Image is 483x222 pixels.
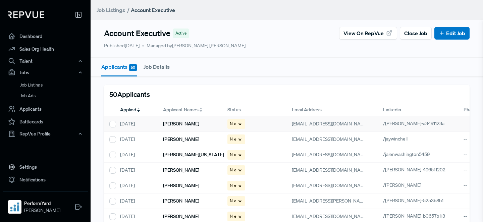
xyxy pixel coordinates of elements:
a: /[PERSON_NAME]-5253b8b1 [383,198,451,204]
span: [EMAIL_ADDRESS][DOMAIN_NAME] [292,167,369,173]
span: New [230,182,243,188]
a: /[PERSON_NAME]-a3491123a [383,120,452,126]
h6: [PERSON_NAME] [163,183,199,188]
button: View on RepVue [339,27,397,40]
a: Battlecards [3,115,88,128]
div: [DATE] [115,116,158,132]
a: Sales Org Health [3,43,88,55]
span: [EMAIL_ADDRESS][DOMAIN_NAME] [292,213,369,219]
a: Settings [3,161,88,173]
h4: Account Executive [104,29,170,38]
a: /jalenwashington5459 [383,151,437,157]
a: /[PERSON_NAME]-496511202 [383,167,453,173]
span: Applied [120,106,136,113]
a: Edit Job [439,29,465,37]
p: Published [DATE] [104,42,140,49]
span: New [230,167,243,173]
span: /jalenwashington5459 [383,151,430,157]
span: [EMAIL_ADDRESS][PERSON_NAME][DOMAIN_NAME] [292,198,405,204]
h6: [PERSON_NAME] [163,198,199,204]
h6: [PERSON_NAME] [163,167,199,173]
span: Linkedin [383,106,401,113]
img: RepVue [8,11,44,18]
span: /[PERSON_NAME]-b0657b113 [383,213,445,219]
div: Toggle SortBy [158,104,222,116]
span: [EMAIL_ADDRESS][DOMAIN_NAME] [292,182,369,188]
span: /[PERSON_NAME] [383,182,421,188]
span: 50 [129,64,137,71]
a: Job Ads [12,91,97,101]
button: Applicants [101,58,137,76]
a: Job Listings [97,6,125,14]
span: [PERSON_NAME] [24,207,60,214]
button: Jobs [3,67,88,78]
div: Toggle SortBy [115,104,158,116]
span: New [230,121,243,127]
span: Managed by [PERSON_NAME] [PERSON_NAME] [142,42,246,49]
span: /[PERSON_NAME]-a3491123a [383,120,444,126]
span: View on RepVue [343,29,384,37]
span: Applicant Names [163,106,199,113]
button: Job Details [144,58,170,75]
span: New [230,152,243,158]
span: [EMAIL_ADDRESS][DOMAIN_NAME] [292,152,369,158]
a: /[PERSON_NAME]-b0657b113 [383,213,453,219]
span: New [230,213,243,219]
span: /[PERSON_NAME]-496511202 [383,167,445,173]
span: New [230,198,243,204]
h6: [PERSON_NAME][US_STATE] [163,152,224,158]
button: RepVue Profile [3,128,88,140]
button: Talent [3,55,88,67]
a: /jaywinchell [383,136,415,142]
img: PerformYard [9,202,20,212]
div: [DATE] [115,147,158,163]
span: Status [227,106,241,113]
h6: [PERSON_NAME] [163,136,199,142]
span: /[PERSON_NAME]-5253b8b1 [383,198,443,204]
div: [DATE] [115,132,158,147]
span: / [127,7,129,13]
a: Dashboard [3,30,88,43]
div: [DATE] [115,163,158,178]
strong: Account Executive [131,7,175,13]
a: Job Listings [12,80,97,91]
div: [DATE] [115,178,158,193]
span: [EMAIL_ADDRESS][DOMAIN_NAME] [292,136,369,142]
a: Applicants [3,103,88,115]
button: Edit Job [434,27,470,40]
span: Active [175,30,186,36]
h6: [PERSON_NAME] [163,214,199,219]
span: /jaywinchell [383,136,408,142]
span: Close Job [404,29,427,37]
button: Close Job [400,27,432,40]
a: /[PERSON_NAME] [383,182,429,188]
span: [EMAIL_ADDRESS][DOMAIN_NAME] [292,121,369,127]
div: [DATE] [115,193,158,209]
span: New [230,136,243,142]
h5: 50 Applicants [109,90,150,98]
strong: PerformYard [24,200,60,207]
a: PerformYardPerformYard[PERSON_NAME] [3,191,88,217]
span: Email Address [292,106,322,113]
h6: [PERSON_NAME] [163,121,199,127]
a: Notifications [3,173,88,186]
